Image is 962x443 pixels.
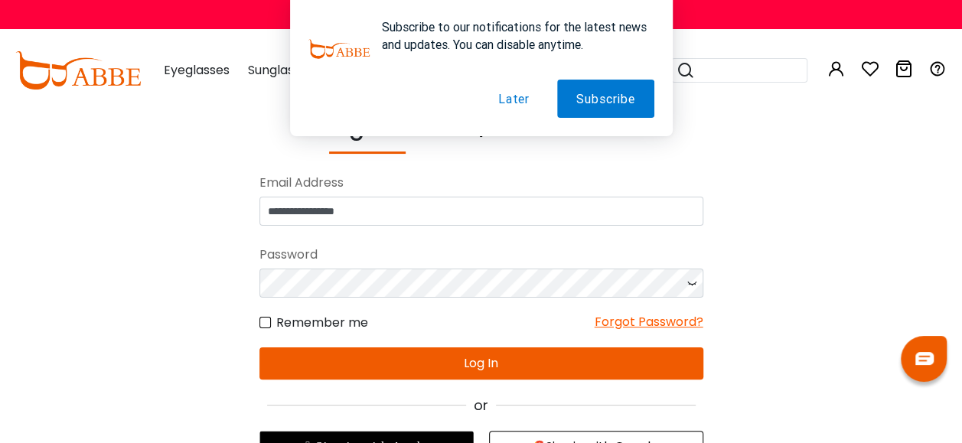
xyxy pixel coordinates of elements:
button: Later [479,80,549,118]
img: chat [915,352,934,365]
div: Email Address [259,169,703,197]
label: Remember me [259,313,368,332]
img: notification icon [308,18,370,80]
div: Subscribe to our notifications for the latest news and updates. You can disable anytime. [370,18,654,54]
div: Password [259,241,703,269]
div: or [259,395,703,415]
button: Log In [259,347,703,379]
div: Forgot Password? [595,313,703,332]
button: Subscribe [557,80,654,118]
